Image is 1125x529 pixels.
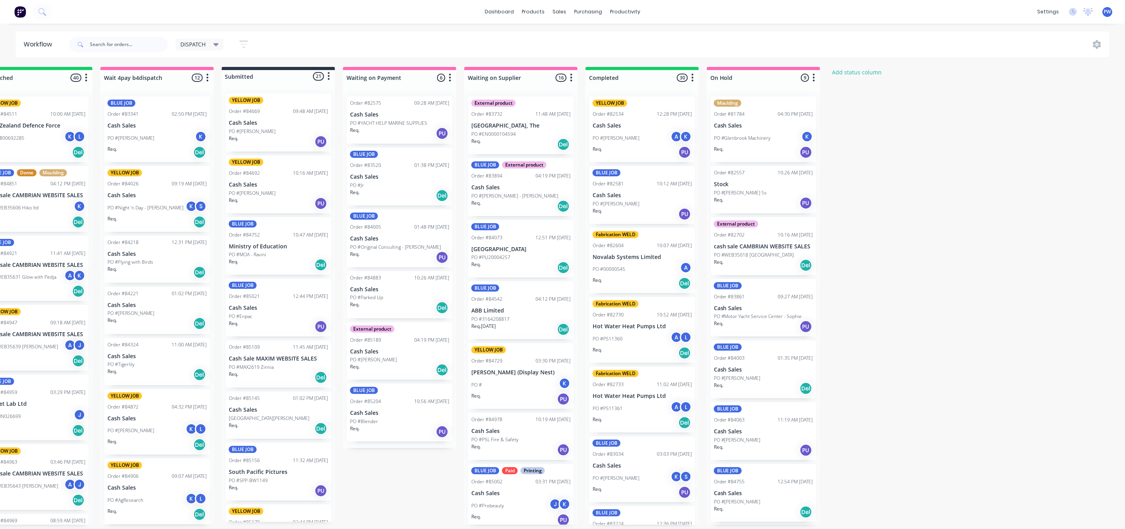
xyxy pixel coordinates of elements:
div: Order #82730 [593,311,624,318]
div: 01:02 PM [DATE] [172,290,207,297]
p: Req. [593,346,602,353]
p: Req. [593,146,602,153]
div: BLUE JOB [350,213,378,220]
div: YELLOW JOB [107,392,142,400]
p: PO #Parked Up [350,294,383,301]
div: L [680,401,692,413]
div: Order #82557 [714,169,745,176]
div: Del [800,382,812,395]
div: 03:29 PM [DATE] [50,389,85,396]
div: Del [315,371,327,384]
div: Order #8421812:31 PM [DATE]Cash SalesPO #Flying with BirdsReq.Del [104,236,210,283]
div: Fabrication WELD [593,231,639,238]
p: Ministry of Education [229,243,328,250]
div: Del [72,216,85,228]
p: PO #[PERSON_NAME] [229,128,276,135]
p: PO #WEB35018 [GEOGRAPHIC_DATA] [714,252,794,259]
p: Req. [229,320,238,327]
div: K [680,131,692,142]
p: Cash Sales [350,174,449,180]
div: 10:07 AM [DATE] [657,242,692,249]
div: Order #84073 [471,234,502,241]
a: dashboard [481,6,518,18]
p: Req. [229,135,238,142]
div: Order #83894 [471,172,502,179]
div: Del [193,266,206,279]
div: 03:30 PM [DATE] [536,357,571,364]
div: Del [72,355,85,367]
div: BLUE JOB [229,282,257,289]
div: BLUE JOBOrder #8454204:12 PM [DATE]ABB LimitedPO #3164208817Req.[DATE]Del [468,281,574,339]
p: Req. [107,317,117,324]
div: Del [678,347,691,359]
p: PO #Motor Yacht Service Center - Sophie [714,313,802,320]
p: Cash Sales [107,353,207,360]
div: Order #82733 [593,381,624,388]
div: Order #8257509:28 AM [DATE]Cash SalesPO #YACHT HELP MARINE SUPPLIESReq.PU [347,96,452,144]
div: BLUE JOB [471,161,499,168]
p: Cash Sales [350,235,449,242]
div: External productOrder #8373211:48 AM [DATE][GEOGRAPHIC_DATA], ThePO #EN0000104594Req.Del [468,96,574,154]
p: Req. [714,320,723,327]
div: Order #8510911:45 AM [DATE]Cash Sale MAXIM WEBSITE SALESPO #MAX2619 ZinniaReq.Del [226,340,331,388]
div: 01:38 PM [DATE] [414,162,449,169]
div: Order #84218 [107,239,139,246]
p: Req. [350,363,360,370]
div: BLUE JOBOrder #8475210:47 AM [DATE]Ministry of EducationPO #MOA - RaviniReq.Del [226,217,331,275]
div: BLUE JOB [714,282,742,289]
div: Del [315,259,327,271]
div: Order #85109 [229,344,260,351]
div: K [185,200,197,212]
div: Del [72,146,85,159]
div: YELLOW JOBOrder #8469210:16 AM [DATE]Cash SalesPO #[PERSON_NAME]Req.PU [226,155,331,213]
p: Req. [593,207,602,215]
div: Del [436,301,449,314]
div: Order #82534 [593,111,624,118]
div: Order #84692 [229,170,260,177]
div: 12:44 PM [DATE] [293,293,328,300]
div: BLUE JOB [714,344,742,351]
div: Fabrication WELDOrder #8260410:07 AM [DATE]Novalab Systems LimitedPO #00000545AReq.Del [589,228,695,294]
p: Cash Sales [350,111,449,118]
div: 09:28 AM [DATE] [414,100,449,107]
div: 10:56 AM [DATE] [414,398,449,405]
p: Req. [350,301,360,308]
div: L [680,331,692,343]
p: Stock [714,181,813,188]
div: YELLOW JOB [107,169,142,176]
div: Del [800,259,812,272]
p: Cash Sales [593,122,692,129]
div: YELLOW JOB [471,346,506,353]
div: Order #82604 [593,242,624,249]
div: A [64,339,76,351]
div: External product [471,100,516,107]
div: BLUE JOBOrder #8258110:12 AM [DATE]Cash SalesPO #[PERSON_NAME]Req.PU [589,166,695,224]
p: Req. [350,189,360,196]
p: Req. [471,138,481,145]
div: PU [436,251,449,264]
p: Cash Sales [714,305,813,312]
p: Req. [714,259,723,266]
div: 11:45 AM [DATE] [293,344,328,351]
div: Order #81784 [714,111,745,118]
div: 10:47 AM [DATE] [293,231,328,239]
div: 10:26 AM [DATE] [414,274,449,281]
div: Fabrication WELD [593,300,639,307]
p: Req. [107,215,117,222]
div: Del [436,364,449,376]
div: Order #84542 [471,296,502,303]
p: Cash Sales [350,348,449,355]
div: K [74,270,85,281]
div: Del [72,285,85,298]
p: PO #PU20004257 [471,254,510,261]
div: Order #84005 [350,224,381,231]
div: K [74,200,85,212]
p: Req. [350,127,360,134]
p: Cash Sales [229,181,328,188]
p: Req. [350,251,360,258]
div: Order #84669 [229,108,260,115]
div: PU [315,197,327,210]
p: Req. [471,392,481,400]
div: Order #82575 [350,100,381,107]
p: Hot Water Heat Pumps Ltd [593,393,692,400]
